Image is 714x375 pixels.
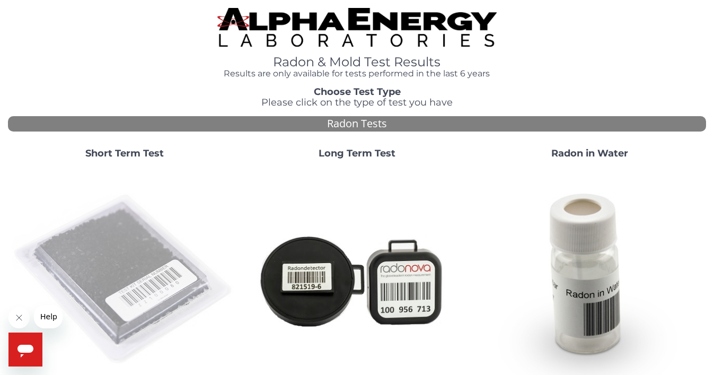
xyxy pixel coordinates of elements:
[551,147,628,159] strong: Radon in Water
[217,69,497,79] h4: Results are only available for tests performed in the last 6 years
[34,305,63,328] iframe: Message from company
[217,55,497,69] h1: Radon & Mold Test Results
[217,8,497,47] img: TightCrop.jpg
[85,147,164,159] strong: Short Term Test
[8,307,30,328] iframe: Close message
[319,147,395,159] strong: Long Term Test
[8,333,42,367] iframe: Button to launch messaging window
[261,97,453,108] span: Please click on the type of test you have
[314,86,401,98] strong: Choose Test Type
[8,116,706,132] div: Radon Tests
